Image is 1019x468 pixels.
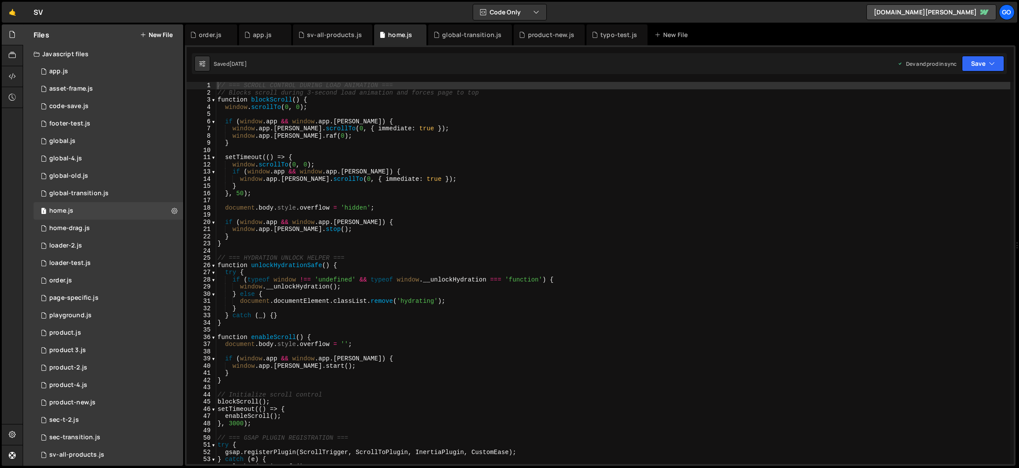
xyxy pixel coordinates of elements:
[34,446,183,464] div: 14248/36682.js
[187,111,216,118] div: 5
[187,89,216,97] div: 2
[187,254,216,262] div: 25
[187,370,216,377] div: 41
[187,219,216,226] div: 20
[49,416,79,424] div: sec-t-2.js
[187,363,216,370] div: 40
[187,139,216,147] div: 9
[49,224,90,232] div: home-drag.js
[49,68,68,75] div: app.js
[41,208,46,215] span: 1
[49,381,87,389] div: product-4.js
[49,434,100,441] div: sec-transition.js
[654,31,691,39] div: New File
[442,31,501,39] div: global-transition.js
[897,60,957,68] div: Dev and prod in sync
[187,377,216,384] div: 42
[187,413,216,420] div: 47
[187,427,216,434] div: 49
[187,341,216,348] div: 37
[187,326,216,334] div: 35
[187,398,216,406] div: 45
[49,155,82,163] div: global-4.js
[187,147,216,154] div: 10
[187,298,216,305] div: 31
[140,31,173,38] button: New File
[187,204,216,212] div: 18
[34,185,183,202] div: 14248/41685.js
[34,202,183,220] div: 14248/38890.js
[187,406,216,413] div: 46
[187,348,216,356] div: 38
[49,85,93,93] div: asset-frame.js
[187,154,216,161] div: 11
[187,161,216,169] div: 12
[187,391,216,399] div: 44
[253,31,272,39] div: app.js
[34,359,183,376] div: 14248/37103.js
[199,31,222,39] div: order.js
[187,384,216,391] div: 43
[187,104,216,111] div: 4
[866,4,996,20] a: [DOMAIN_NAME][PERSON_NAME]
[187,456,216,463] div: 53
[49,172,88,180] div: global-old.js
[187,276,216,284] div: 28
[187,283,216,291] div: 29
[187,197,216,204] div: 17
[187,449,216,456] div: 52
[34,237,183,254] div: 14248/42526.js
[49,312,92,319] div: playground.js
[49,120,90,128] div: footer-test.js
[187,291,216,298] div: 30
[49,102,89,110] div: code-save.js
[187,434,216,442] div: 50
[2,2,23,23] a: 🤙
[34,289,183,307] div: 14248/37746.js
[187,312,216,319] div: 33
[49,242,82,250] div: loader-2.js
[999,4,1015,20] div: go
[187,420,216,427] div: 48
[187,125,216,132] div: 7
[187,96,216,104] div: 3
[49,277,72,285] div: order.js
[34,307,183,324] div: 14248/36733.js
[49,207,73,215] div: home.js
[187,269,216,276] div: 27
[187,233,216,241] div: 22
[187,334,216,341] div: 36
[49,329,81,337] div: product.js
[34,63,183,80] div: 14248/38152.js
[49,399,95,407] div: product-new.js
[600,31,637,39] div: typo-test.js
[34,80,183,98] div: 14248/44943.js
[49,137,75,145] div: global.js
[307,31,362,39] div: sv-all-products.js
[34,115,183,132] div: 14248/44462.js
[34,7,43,17] div: SV
[34,411,183,429] div: 14248/40451.js
[187,211,216,219] div: 19
[187,226,216,233] div: 21
[34,376,183,394] div: 14248/38114.js
[34,254,183,272] div: 14248/42454.js
[187,118,216,125] div: 6
[187,248,216,255] div: 24
[187,82,216,89] div: 1
[187,168,216,176] div: 13
[187,441,216,449] div: 51
[473,4,546,20] button: Code Only
[34,220,183,237] div: 14248/40457.js
[49,294,99,302] div: page-specific.js
[34,324,183,342] div: 14248/37029.js
[23,45,183,63] div: Javascript files
[187,132,216,140] div: 8
[34,150,183,167] div: 14248/38116.js
[187,319,216,327] div: 34
[49,346,86,354] div: product 3.js
[214,60,247,68] div: Saved
[187,240,216,248] div: 23
[34,132,183,150] div: 14248/37799.js
[388,31,412,39] div: home.js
